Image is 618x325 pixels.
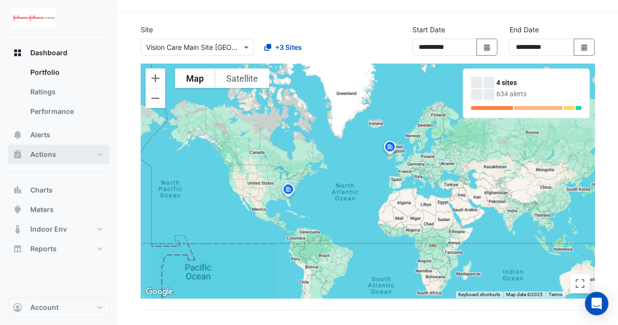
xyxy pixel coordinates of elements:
button: Dashboard [8,43,109,63]
img: Company Logo [12,8,56,27]
button: Zoom in [146,68,165,88]
a: Performance [22,102,109,121]
button: +3 Sites [258,39,308,56]
span: Account [30,303,59,312]
button: Keyboard shortcuts [458,291,500,298]
span: Alerts [30,130,50,140]
div: Open Intercom Messenger [585,292,608,315]
button: Alerts [8,125,109,145]
app-icon: Actions [13,150,22,159]
button: Zoom out [146,88,165,108]
span: +3 Sites [275,42,302,52]
span: Dashboard [30,48,67,58]
button: Indoor Env [8,219,109,239]
app-icon: Alerts [13,130,22,140]
app-icon: Reports [13,244,22,254]
app-icon: Charts [13,185,22,195]
button: Toggle fullscreen view [570,274,590,293]
label: End Date [509,24,538,35]
a: Open this area in Google Maps (opens a new window) [143,285,175,298]
button: Charts [8,180,109,200]
fa-icon: Select Date [483,43,491,51]
button: Reports [8,239,109,259]
img: site-pin.svg [382,140,398,157]
span: Meters [30,205,54,215]
button: Show street map [175,68,215,88]
button: Account [8,298,109,317]
app-icon: Indoor Env [13,224,22,234]
a: Terms (opens in new tab) [549,292,562,297]
app-icon: Dashboard [13,48,22,58]
div: 4 sites [496,78,581,88]
label: Start Date [412,24,445,35]
div: 634 alerts [496,89,581,99]
span: Charts [30,185,53,195]
a: Ratings [22,82,109,102]
div: Dashboard [8,63,109,125]
span: Reports [30,244,57,254]
img: Google [143,285,175,298]
fa-icon: Select Date [580,43,589,51]
button: Meters [8,200,109,219]
label: Site [141,24,153,35]
span: Map data ©2025 [506,292,543,297]
button: Actions [8,145,109,164]
button: Show satellite imagery [215,68,269,88]
img: site-pin.svg [280,182,296,199]
span: Actions [30,150,56,159]
app-icon: Meters [13,205,22,215]
a: Portfolio [22,63,109,82]
span: Indoor Env [30,224,67,234]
